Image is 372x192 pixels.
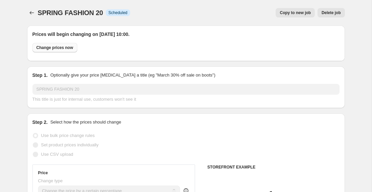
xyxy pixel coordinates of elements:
[32,43,77,52] button: Change prices now
[36,45,73,50] span: Change prices now
[50,72,215,79] p: Optionally give your price [MEDICAL_DATA] a title (eg "March 30% off sale on boots")
[38,178,63,183] span: Change type
[276,8,315,17] button: Copy to new job
[207,164,340,170] h6: STOREFRONT EXAMPLE
[108,10,127,15] span: Scheduled
[32,97,136,102] span: This title is just for internal use, customers won't see it
[280,10,311,15] span: Copy to new job
[32,84,340,95] input: 30% off holiday sale
[32,31,340,38] h2: Prices will begin changing on [DATE] 10:00.
[50,119,121,126] p: Select how the prices should change
[38,9,103,16] span: SPRING FASHION 20
[32,72,48,79] h2: Step 1.
[27,8,36,17] button: Price change jobs
[317,8,345,17] button: Delete job
[32,119,48,126] h2: Step 2.
[321,10,341,15] span: Delete job
[38,170,48,176] h3: Price
[41,133,95,138] span: Use bulk price change rules
[41,142,99,147] span: Set product prices individually
[41,152,73,157] span: Use CSV upload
